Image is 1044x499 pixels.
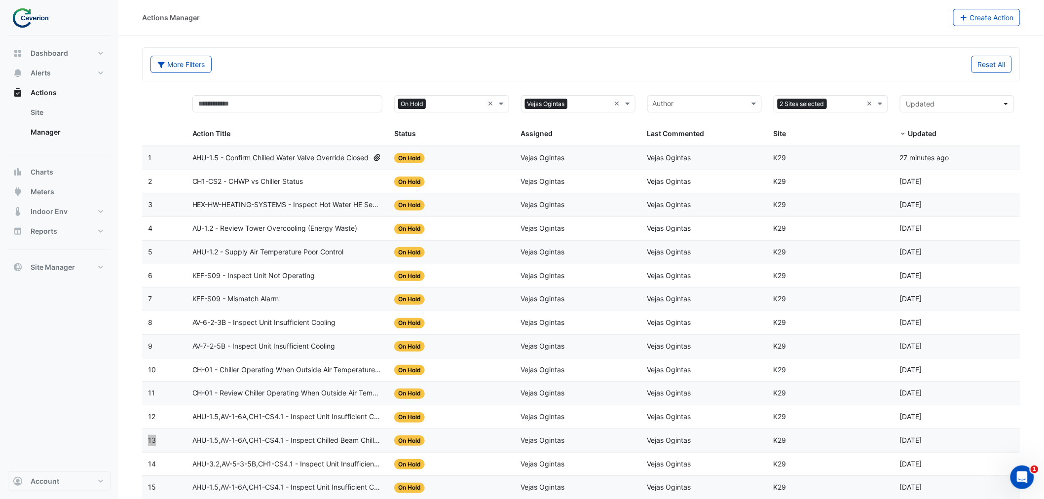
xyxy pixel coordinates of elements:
[394,459,425,469] span: On Hold
[900,95,1014,112] button: Updated
[192,199,383,211] span: HEX-HW-HEATING-SYSTEMS - Inspect Hot Water HE Secondary Water Pump Low Temperature Operation
[774,153,786,162] span: K29
[647,294,691,303] span: Vejas Ogintas
[150,56,212,73] button: More Filters
[13,48,23,58] app-icon: Dashboard
[521,294,565,303] span: Vejas Ogintas
[521,342,565,350] span: Vejas Ogintas
[192,176,303,187] span: CH1-CS2 - CHWP vs Chiller Status
[521,483,565,491] span: Vejas Ogintas
[394,435,425,446] span: On Hold
[521,129,553,138] span: Assigned
[23,122,111,142] a: Manager
[31,48,68,58] span: Dashboard
[13,187,23,197] app-icon: Meters
[148,224,152,232] span: 4
[521,177,565,185] span: Vejas Ogintas
[774,412,786,421] span: K29
[394,129,416,138] span: Status
[774,318,786,326] span: K29
[148,460,156,468] span: 14
[394,318,425,328] span: On Hold
[774,271,786,280] span: K29
[148,436,156,444] span: 13
[774,248,786,256] span: K29
[774,342,786,350] span: K29
[521,412,565,421] span: Vejas Ogintas
[900,460,922,468] span: 2025-10-09T09:40:57.744
[192,482,383,493] span: AHU-1.5,AV-1-6A,CH1-CS4.1 - Inspect Unit Insufficient Cooling
[31,262,75,272] span: Site Manager
[192,293,279,305] span: KEF-S09 - Mismatch Alarm
[521,153,565,162] span: Vejas Ogintas
[953,9,1021,26] button: Create Action
[148,365,156,374] span: 10
[148,153,151,162] span: 1
[774,436,786,444] span: K29
[774,294,786,303] span: K29
[774,200,786,209] span: K29
[31,187,54,197] span: Meters
[148,177,152,185] span: 2
[8,182,111,202] button: Meters
[521,365,565,374] span: Vejas Ogintas
[394,365,425,375] span: On Hold
[148,248,152,256] span: 5
[8,83,111,103] button: Actions
[148,271,152,280] span: 6
[521,436,565,444] span: Vejas Ogintas
[521,200,565,209] span: Vejas Ogintas
[31,476,59,486] span: Account
[900,153,949,162] span: 2025-10-13T10:48:08.997
[31,68,51,78] span: Alerts
[647,224,691,232] span: Vejas Ogintas
[521,224,565,232] span: Vejas Ogintas
[647,460,691,468] span: Vejas Ogintas
[647,389,691,397] span: Vejas Ogintas
[647,412,691,421] span: Vejas Ogintas
[13,207,23,216] app-icon: Indoor Env
[148,342,152,350] span: 9
[192,459,383,470] span: AHU-3.2,AV-5-3-5B,CH1-CS4.1 - Inspect Unit Insufficient Cooling
[647,436,691,444] span: Vejas Ogintas
[394,483,425,493] span: On Hold
[8,103,111,146] div: Actions
[148,318,152,326] span: 8
[8,471,111,491] button: Account
[647,177,691,185] span: Vejas Ogintas
[774,224,786,232] span: K29
[394,389,425,399] span: On Hold
[394,271,425,281] span: On Hold
[8,257,111,277] button: Site Manager
[647,271,691,280] span: Vejas Ogintas
[1010,465,1034,489] iframe: Intercom live chat
[13,167,23,177] app-icon: Charts
[192,129,231,138] span: Action Title
[192,223,358,234] span: AU-1.2 - Review Tower Overcooling (Energy Waste)
[8,43,111,63] button: Dashboard
[900,389,922,397] span: 2025-10-09T12:26:17.250
[8,202,111,221] button: Indoor Env
[614,98,623,109] span: Clear
[521,389,565,397] span: Vejas Ogintas
[900,200,922,209] span: 2025-10-09T16:56:32.391
[192,317,336,328] span: AV-6-2-3B - Inspect Unit Insufficient Cooling
[900,436,922,444] span: 2025-10-09T12:17:29.612
[192,270,315,282] span: KEF-S09 - Inspect Unit Not Operating
[31,207,68,216] span: Indoor Env
[900,224,922,232] span: 2025-10-09T15:20:06.252
[394,294,425,305] span: On Hold
[31,88,57,98] span: Actions
[900,271,922,280] span: 2025-10-09T13:07:13.201
[900,365,922,374] span: 2025-10-09T12:28:02.146
[148,294,152,303] span: 7
[521,318,565,326] span: Vejas Ogintas
[900,248,922,256] span: 2025-10-09T13:11:51.650
[778,99,827,109] span: 2 Sites selected
[192,247,344,258] span: AHU-1.2 - Supply Air Temperature Poor Control
[521,271,565,280] span: Vejas Ogintas
[148,389,155,397] span: 11
[900,318,922,326] span: 2025-10-09T12:50:58.772
[900,412,922,421] span: 2025-10-09T12:20:46.951
[192,411,383,423] span: AHU-1.5,AV-1-6A,CH1-CS4.1 - Inspect Unit Insufficient Cooling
